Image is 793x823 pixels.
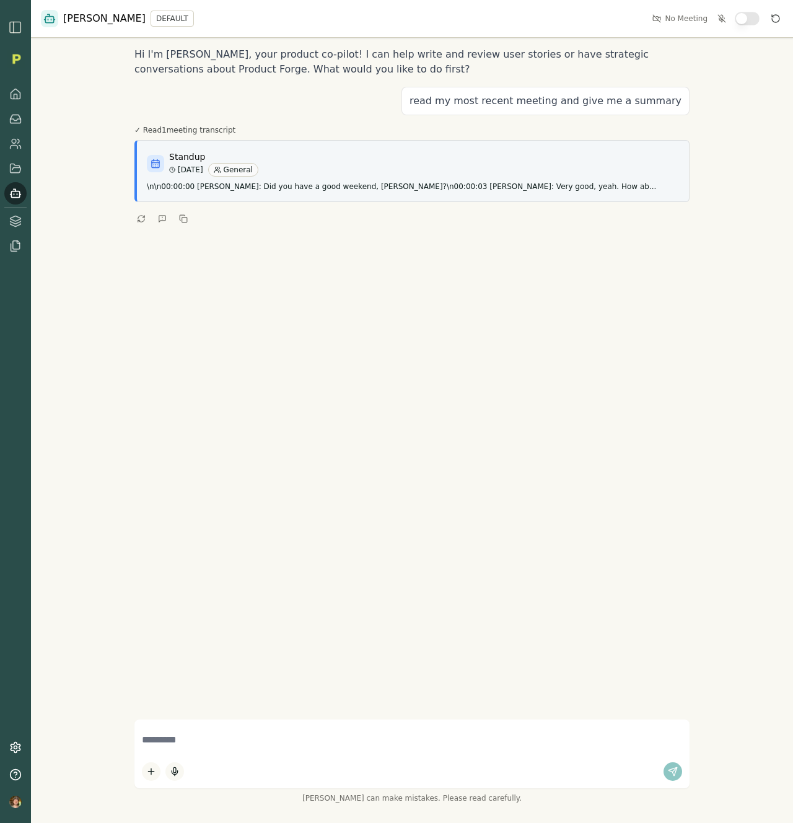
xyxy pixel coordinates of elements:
[208,163,258,177] div: General
[169,165,203,175] span: [DATE]
[8,20,23,35] img: sidebar
[177,212,190,226] button: Copy to clipboard
[147,182,679,191] p: \n\n00:00:00 [PERSON_NAME]: Did you have a good weekend, [PERSON_NAME]?\n00:00:03 [PERSON_NAME]: ...
[156,212,169,226] button: Give Feedback
[134,125,690,135] div: ✓ Read 1 meeting transcript
[151,11,194,27] button: DEFAULT
[4,764,27,786] button: Help
[134,47,690,77] p: Hi I'm [PERSON_NAME], your product co-pilot! I can help write and review user stories or have str...
[137,141,689,182] a: Standup[DATE]General
[63,11,146,26] span: [PERSON_NAME]
[134,212,148,226] button: Retry
[410,95,681,107] p: read my most recent meeting and give me a summary
[134,793,690,803] span: [PERSON_NAME] can make mistakes. Please read carefully.
[9,796,22,808] img: profile
[664,762,682,781] button: Send message
[768,11,783,26] button: Reset conversation
[665,14,708,24] span: No Meeting
[165,762,184,781] button: Start dictation
[142,762,160,781] button: Add content to chat
[7,50,25,68] img: Organization logo
[169,151,679,163] h4: Standup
